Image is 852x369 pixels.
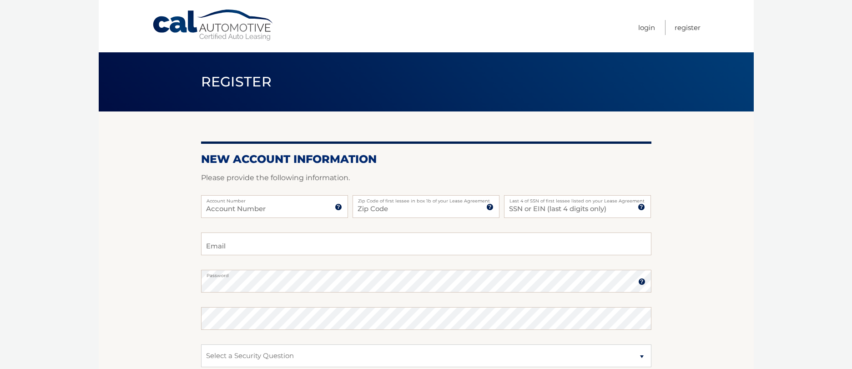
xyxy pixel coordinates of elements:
h2: New Account Information [201,152,651,166]
img: tooltip.svg [638,203,645,211]
p: Please provide the following information. [201,172,651,184]
img: tooltip.svg [638,278,645,285]
input: Account Number [201,195,348,218]
input: SSN or EIN (last 4 digits only) [504,195,651,218]
a: Register [675,20,701,35]
img: tooltip.svg [335,203,342,211]
a: Login [638,20,655,35]
img: tooltip.svg [486,203,494,211]
span: Register [201,73,272,90]
label: Zip Code of first lessee in box 1b of your Lease Agreement [353,195,499,202]
label: Account Number [201,195,348,202]
input: Zip Code [353,195,499,218]
input: Email [201,233,651,255]
label: Last 4 of SSN of first lessee listed on your Lease Agreement [504,195,651,202]
label: Password [201,270,651,277]
a: Cal Automotive [152,9,275,41]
